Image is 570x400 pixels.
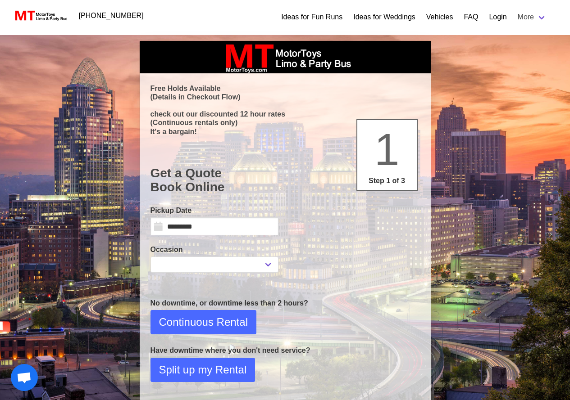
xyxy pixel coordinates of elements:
[150,110,420,118] p: check out our discounted 12 hour rates
[489,12,506,22] a: Login
[150,166,420,194] h1: Get a Quote Book Online
[353,12,415,22] a: Ideas for Weddings
[150,205,278,216] label: Pickup Date
[11,364,38,391] div: Open chat
[464,12,478,22] a: FAQ
[13,9,68,22] img: MotorToys Logo
[426,12,453,22] a: Vehicles
[150,345,420,356] p: Have downtime where you don't need service?
[150,358,255,382] button: Split up my Rental
[150,127,420,136] p: It's a bargain!
[159,314,248,330] span: Continuous Rental
[150,310,256,334] button: Continuous Rental
[361,175,413,186] p: Step 1 of 3
[281,12,342,22] a: Ideas for Fun Runs
[150,84,420,93] p: Free Holds Available
[512,8,552,26] a: More
[150,118,420,127] p: (Continuous rentals only)
[73,7,149,25] a: [PHONE_NUMBER]
[150,93,420,101] p: (Details in Checkout Flow)
[150,244,278,255] label: Occasion
[159,362,247,378] span: Split up my Rental
[374,124,400,175] span: 1
[150,298,420,309] p: No downtime, or downtime less than 2 hours?
[218,41,353,73] img: box_logo_brand.jpeg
